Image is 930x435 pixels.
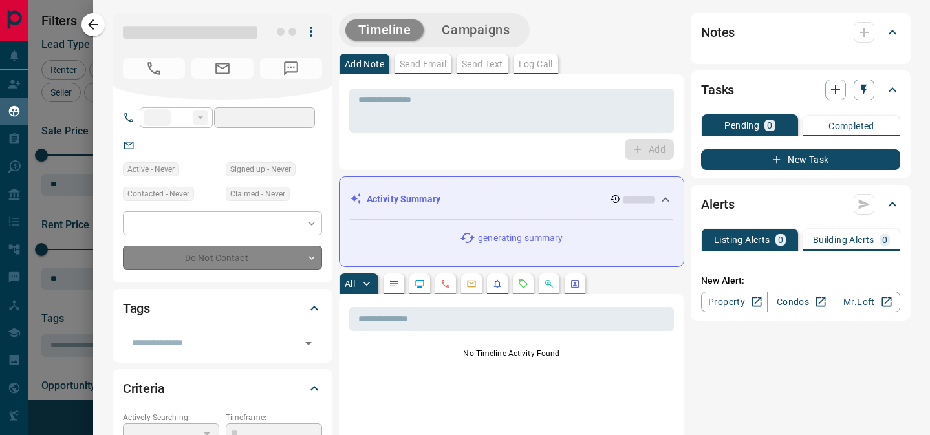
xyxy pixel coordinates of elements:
p: Actively Searching: [123,412,219,423]
svg: Listing Alerts [492,279,503,289]
p: Pending [724,121,759,130]
p: Add Note [345,59,384,69]
svg: Notes [389,279,399,289]
a: Condos [767,292,834,312]
span: No Number [123,58,185,79]
span: Active - Never [127,163,175,176]
p: 0 [767,121,772,130]
svg: Opportunities [544,279,554,289]
button: Open [299,334,318,352]
p: Completed [828,122,874,131]
svg: Calls [440,279,451,289]
span: Signed up - Never [230,163,291,176]
p: generating summary [478,231,563,245]
div: Tags [123,293,322,324]
svg: Lead Browsing Activity [415,279,425,289]
p: 0 [778,235,783,244]
span: Contacted - Never [127,187,189,200]
svg: Emails [466,279,477,289]
button: Campaigns [429,19,523,41]
a: Mr.Loft [834,292,900,312]
svg: Requests [518,279,528,289]
p: Building Alerts [813,235,874,244]
div: Do Not Contact [123,246,322,270]
p: Timeframe: [226,412,322,423]
h2: Tasks [701,80,734,100]
h2: Tags [123,298,150,319]
p: All [345,279,355,288]
span: No Email [191,58,254,79]
button: Timeline [345,19,424,41]
a: Property [701,292,768,312]
svg: Agent Actions [570,279,580,289]
p: Listing Alerts [714,235,770,244]
h2: Notes [701,22,735,43]
div: Activity Summary [350,187,673,211]
p: Activity Summary [367,193,440,206]
div: Tasks [701,74,900,105]
p: No Timeline Activity Found [349,348,674,359]
a: -- [144,140,149,150]
div: Notes [701,17,900,48]
h2: Criteria [123,378,165,399]
span: Claimed - Never [230,187,285,200]
button: New Task [701,149,900,170]
p: New Alert: [701,274,900,288]
div: Criteria [123,373,322,404]
p: 0 [882,235,887,244]
span: No Number [260,58,322,79]
div: Alerts [701,189,900,220]
h2: Alerts [701,194,735,215]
